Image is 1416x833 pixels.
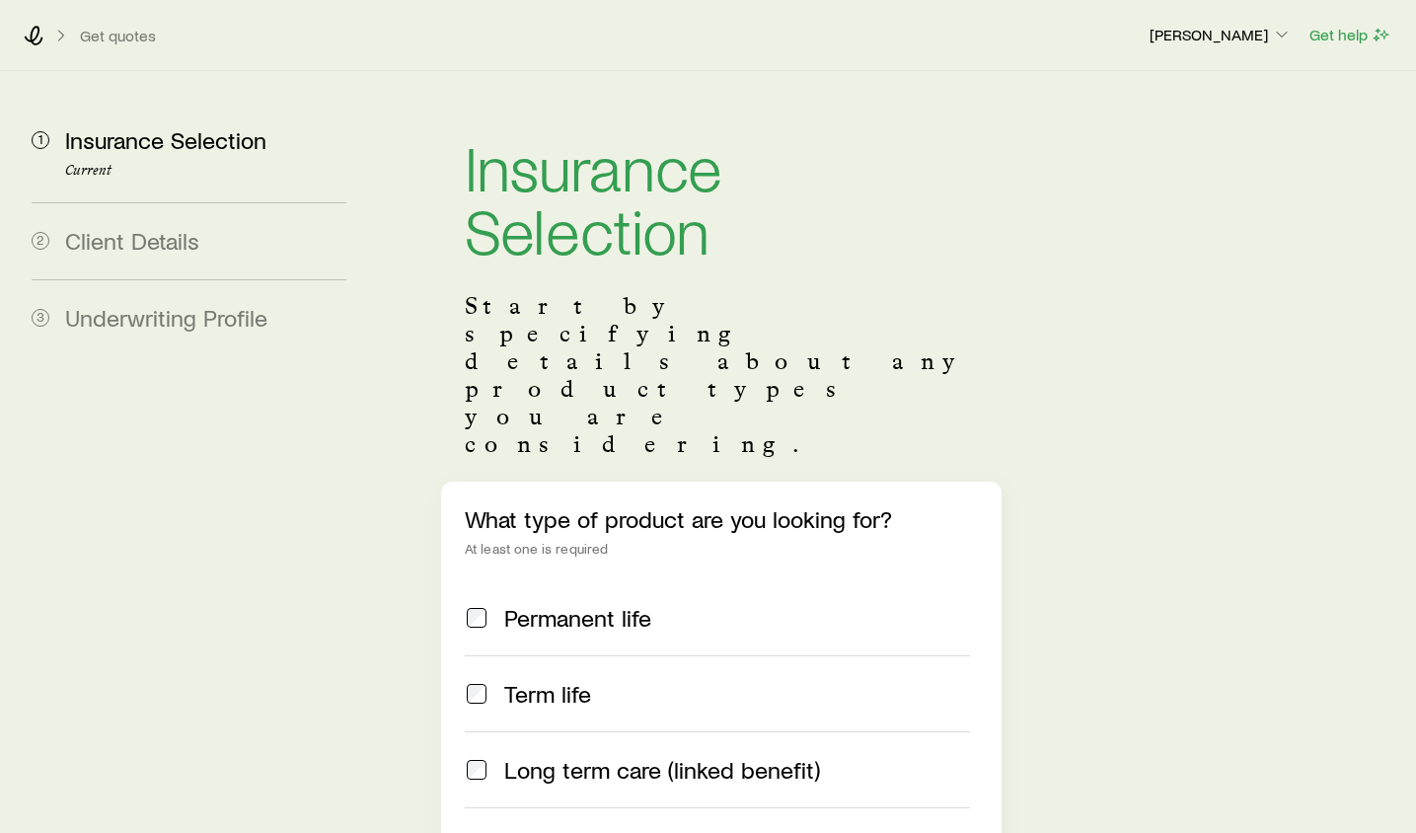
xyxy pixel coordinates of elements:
p: What type of product are you looking for? [465,505,978,533]
input: Permanent life [467,608,486,628]
span: Client Details [65,226,199,255]
button: Get help [1308,24,1392,46]
span: 2 [32,232,49,250]
span: Insurance Selection [65,125,266,154]
div: At least one is required [465,541,978,557]
span: Permanent life [504,604,651,632]
span: Underwriting Profile [65,303,267,332]
button: Get quotes [79,27,157,45]
button: [PERSON_NAME] [1149,24,1293,47]
span: 1 [32,131,49,149]
input: Term life [467,684,486,704]
input: Long term care (linked benefit) [467,760,486,780]
p: Start by specifying details about any product types you are considering. [465,292,978,458]
span: Long term care (linked benefit) [504,756,820,784]
span: 3 [32,309,49,327]
p: [PERSON_NAME] [1150,25,1292,44]
span: Term life [504,680,591,708]
p: Current [65,163,346,179]
h1: Insurance Selection [465,134,978,261]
